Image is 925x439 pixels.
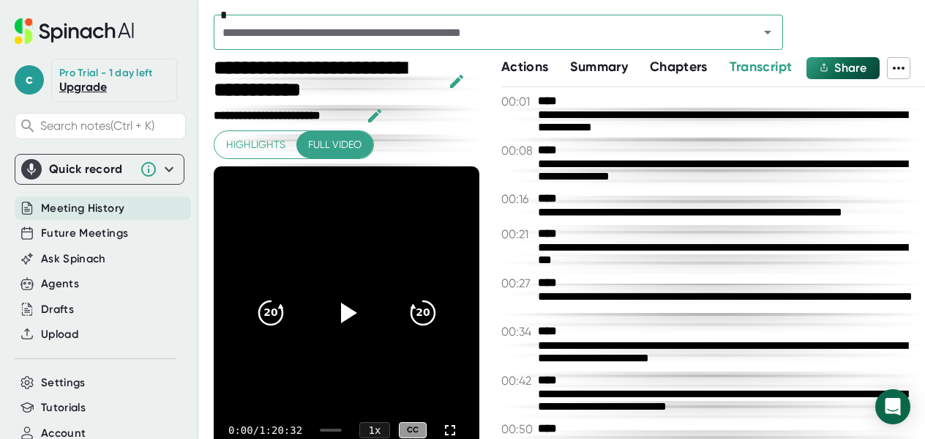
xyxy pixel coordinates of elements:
[15,65,44,95] span: c
[41,225,128,242] button: Future Meetings
[875,389,910,424] div: Open Intercom Messenger
[570,57,627,77] button: Summary
[834,61,866,75] span: Share
[501,276,534,290] span: 00:27
[501,374,534,388] span: 00:42
[650,57,708,77] button: Chapters
[730,59,793,75] span: Transcript
[501,422,534,436] span: 00:50
[806,57,880,79] button: Share
[41,301,74,318] button: Drafts
[228,424,302,436] div: 0:00 / 1:20:32
[501,325,534,339] span: 00:34
[501,59,548,75] span: Actions
[21,155,178,184] div: Quick record
[501,192,534,206] span: 00:16
[226,136,285,154] span: Highlights
[59,67,153,80] div: Pro Trial - 1 day left
[501,95,534,108] span: 00:01
[650,59,708,75] span: Chapters
[59,80,107,94] a: Upgrade
[41,399,86,416] button: Tutorials
[296,131,373,158] button: Full video
[40,119,181,133] span: Search notes (Ctrl + K)
[730,57,793,77] button: Transcript
[399,422,427,439] div: CC
[41,326,78,343] button: Upload
[501,57,548,77] button: Actions
[570,59,627,75] span: Summary
[41,200,124,217] button: Meeting History
[757,22,778,43] button: Open
[214,131,297,158] button: Highlights
[501,144,534,158] span: 00:08
[41,251,106,268] button: Ask Spinach
[49,162,132,177] div: Quick record
[41,276,79,292] button: Agents
[501,227,534,241] span: 00:21
[359,422,390,438] div: 1 x
[41,375,86,391] button: Settings
[308,136,362,154] span: Full video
